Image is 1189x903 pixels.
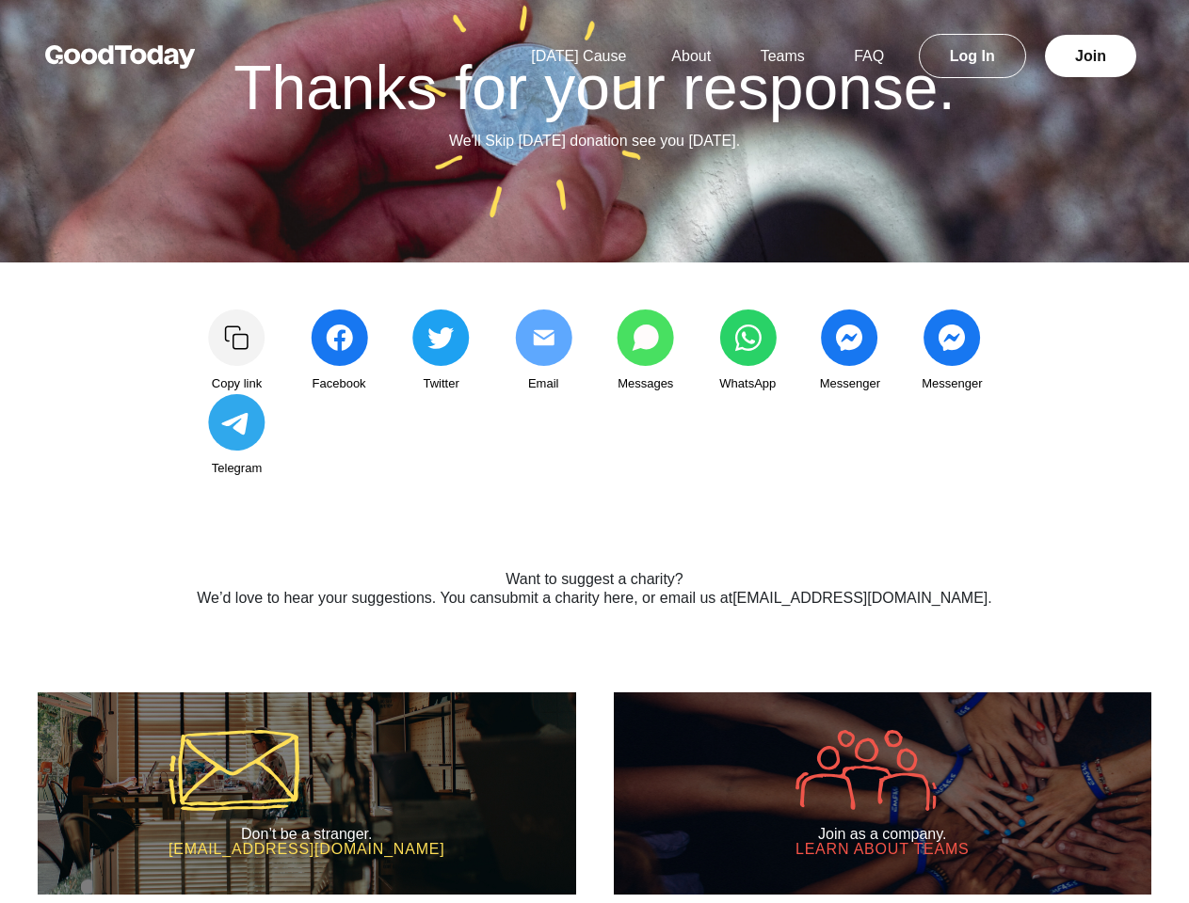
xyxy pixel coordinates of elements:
[127,571,1063,588] h2: Want to suggest a charity?
[412,309,470,366] img: share_twitter-4edeb73ec953106eaf988c2bc856af36d9939993d6d052e2104170eae85ec90a.svg
[831,48,907,64] a: FAQ
[169,730,299,811] img: icon-mail-5a43aaca37e600df00e56f9b8d918e47a1bfc3b774321cbcea002c40666e291d.svg
[311,309,368,366] img: share_facebook-c991d833322401cbb4f237049bfc194d63ef308eb3503c7c3024a8cbde471ffb.svg
[617,309,674,366] img: share_messages-3b1fb8c04668ff7766dd816aae91723b8c2b0b6fc9585005e55ff97ac9a0ace1.svg
[515,309,572,366] img: share_email2-0c4679e4b4386d6a5b86d8c72d62db284505652625843b8f2b6952039b23a09d.svg
[292,309,386,394] a: Facebook
[820,373,880,394] span: Messenger
[732,590,988,606] a: [EMAIL_ADDRESS][DOMAIN_NAME]
[423,373,458,394] span: Twitter
[496,309,590,394] a: Email
[508,48,649,64] a: [DATE] Cause
[127,587,1063,610] p: We’d love to hear your suggestions. You can , or email us at .
[1045,35,1136,77] a: Join
[38,692,576,895] a: Don’t be a stranger. [EMAIL_ADDRESS][DOMAIN_NAME]
[821,309,878,366] img: share_messenger-c45e1c7bcbce93979a22818f7576546ad346c06511f898ed389b6e9c643ac9fb.svg
[924,309,981,366] img: share_messenger-c45e1c7bcbce93979a22818f7576546ad346c06511f898ed389b6e9c643ac9fb.svg
[394,309,489,394] a: Twitter
[700,309,795,394] a: WhatsApp
[208,309,265,366] img: Copy link
[618,373,673,394] span: Messages
[190,309,284,394] a: Copy link
[614,692,1152,895] a: Join as a company. Learn about Teams
[738,48,827,64] a: Teams
[795,730,937,811] img: icon-company-9005efa6fbb31de5087adda016c9bae152a033d430c041dc1efcb478492f602d.svg
[719,373,776,394] span: WhatsApp
[494,590,635,606] a: submit a charity here
[45,45,196,69] img: GoodToday
[719,309,777,366] img: share_whatsapp-5443f3cdddf22c2a0b826378880ed971e5ae1b823a31c339f5b218d16a196cbc.svg
[208,394,265,451] img: share_telegram-202ce42bf2dc56a75ae6f480dc55a76afea62cc0f429ad49403062cf127563fc.svg
[59,56,1130,119] h1: Thanks for your response.
[190,394,284,479] a: Telegram
[212,373,262,394] span: Copy link
[905,309,999,394] a: Messenger
[922,373,982,394] span: Messenger
[795,826,970,843] h2: Join as a company.
[212,458,262,479] span: Telegram
[313,373,366,394] span: Facebook
[649,48,733,64] a: About
[169,826,445,843] h2: Don’t be a stranger.
[528,373,559,394] span: Email
[803,309,897,394] a: Messenger
[599,309,693,394] a: Messages
[795,842,970,857] h3: Learn about Teams
[919,34,1026,78] a: Log In
[169,842,445,857] h3: [EMAIL_ADDRESS][DOMAIN_NAME]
